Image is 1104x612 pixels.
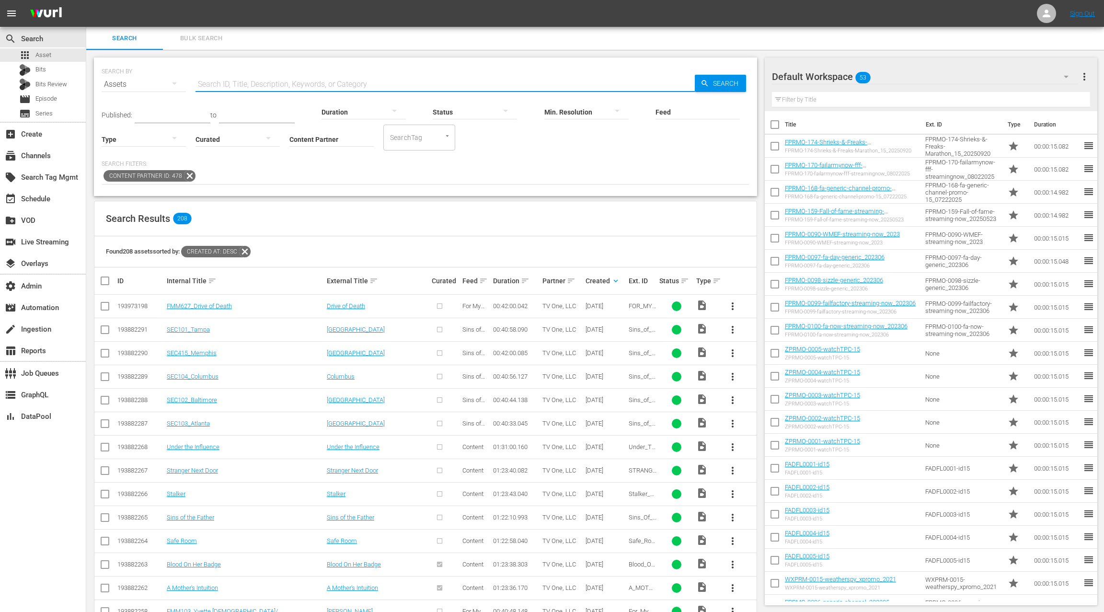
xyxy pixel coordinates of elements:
th: Ext. ID [920,111,1002,138]
div: 01:31:00.160 [493,443,540,450]
span: more_vert [727,488,738,500]
span: Series [35,109,53,118]
div: FPRMO-170-failarmynow-fff-streamingnow_08022025 [785,171,918,177]
td: None [921,434,1004,457]
div: Assets [102,71,186,98]
span: TV One, LLC [542,443,576,450]
span: reorder [1083,301,1094,312]
td: 00:00:15.015 [1030,342,1083,365]
span: Promo [1008,232,1019,244]
div: [DATE] [586,420,626,427]
a: FPRMO-0098-sizzle-generic_202306 [785,277,883,284]
a: FMM627_Drive of Death [167,302,232,310]
span: reorder [1083,255,1094,266]
span: more_vert [727,535,738,547]
td: FPRMO-0090-WMEF-streaming-now_2023 [921,227,1004,250]
div: External Title [327,275,429,287]
span: Promo [1008,347,1019,359]
span: Promo [1008,370,1019,382]
span: reorder [1083,347,1094,358]
span: Sins of the City [462,396,485,411]
span: Sins_of_the_City_415_WURL [629,349,655,371]
div: 193882268 [117,443,164,450]
span: For My Man [462,302,484,317]
td: 00:00:15.015 [1030,296,1083,319]
span: Promo [1008,163,1019,175]
span: Video [696,370,708,381]
span: more_vert [727,418,738,429]
div: ID [117,277,164,285]
span: Video [696,464,708,475]
button: more_vert [721,295,744,318]
a: FPRMO-159-Fall-of-fame-streaming-now_20250523 [785,208,888,222]
span: Video [696,300,708,311]
span: Content [462,490,483,497]
span: Schedule [5,193,16,205]
span: sort [369,277,378,285]
span: Stalker_WURL [629,490,656,505]
div: 193882267 [117,467,164,474]
button: more_vert [721,553,744,576]
span: more_vert [727,347,738,359]
td: 00:00:15.082 [1030,158,1083,181]
td: 00:00:15.048 [1030,250,1083,273]
span: Promo [1008,508,1019,520]
span: more_vert [727,324,738,335]
span: TV One, LLC [542,420,576,427]
div: Bits Review [19,79,31,90]
span: more_vert [727,559,738,570]
div: 193882291 [117,326,164,333]
span: more_vert [727,512,738,523]
div: [DATE] [586,490,626,497]
a: FADFL0003-id15 [785,507,829,514]
div: 193882287 [117,420,164,427]
span: reorder [1083,508,1094,520]
a: FPRMO-174-Shrieks-&-Freaks-Marathon_15_20250920 [785,139,871,153]
span: reorder [1083,462,1094,473]
span: reorder [1083,209,1094,220]
span: Bits Review [35,80,67,89]
td: FPRMO-0100-fa-now-streaming-now_202306 [921,319,1004,342]
span: keyboard_arrow_down [611,277,620,285]
span: Series [19,108,31,119]
span: TV One, LLC [542,467,576,474]
a: [GEOGRAPHIC_DATA] [327,326,385,333]
a: SEC103_Atlanta [167,420,210,427]
div: FPRMO-0098-sizzle-generic_202306 [785,286,883,292]
a: SEC101_Tampa [167,326,210,333]
span: Promo [1008,439,1019,451]
span: reorder [1083,439,1094,450]
span: Asset [35,50,51,60]
span: reorder [1083,232,1094,243]
span: sort [567,277,575,285]
span: Promo [1008,209,1019,221]
td: None [921,388,1004,411]
span: Bits [35,65,46,74]
a: FPRMO-0100-fa-now-streaming-now_202306 [785,323,908,330]
span: Admin [5,280,16,292]
th: Type [1002,111,1028,138]
div: FPRMO-0099-failfactory-streaming-now_202306 [785,309,916,315]
span: TV One, LLC [542,396,576,404]
span: menu [6,8,17,19]
a: Under the Influence [167,443,219,450]
a: A Mother's Intuition [167,584,218,591]
a: A Mother's Intuition [327,584,378,591]
span: Episode [35,94,57,104]
span: reorder [1083,278,1094,289]
span: Content Partner ID: 478 [103,170,184,182]
div: [DATE] [586,443,626,450]
button: more_vert [721,483,744,506]
a: FPRMO-0099-failfactory-streaming-now_202306 [785,300,916,307]
span: Promo [1008,278,1019,290]
span: TV One, LLC [542,490,576,497]
span: reorder [1083,416,1094,427]
div: 00:40:33.045 [493,420,540,427]
a: Drive of Death [327,302,365,310]
div: [DATE] [586,396,626,404]
div: 193973198 [117,302,164,310]
span: Promo [1008,186,1019,198]
td: 00:00:15.015 [1030,503,1083,526]
a: ZPRMO-0002-watchTPC-15 [785,415,860,422]
a: Blood On Her Badge [327,561,381,568]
